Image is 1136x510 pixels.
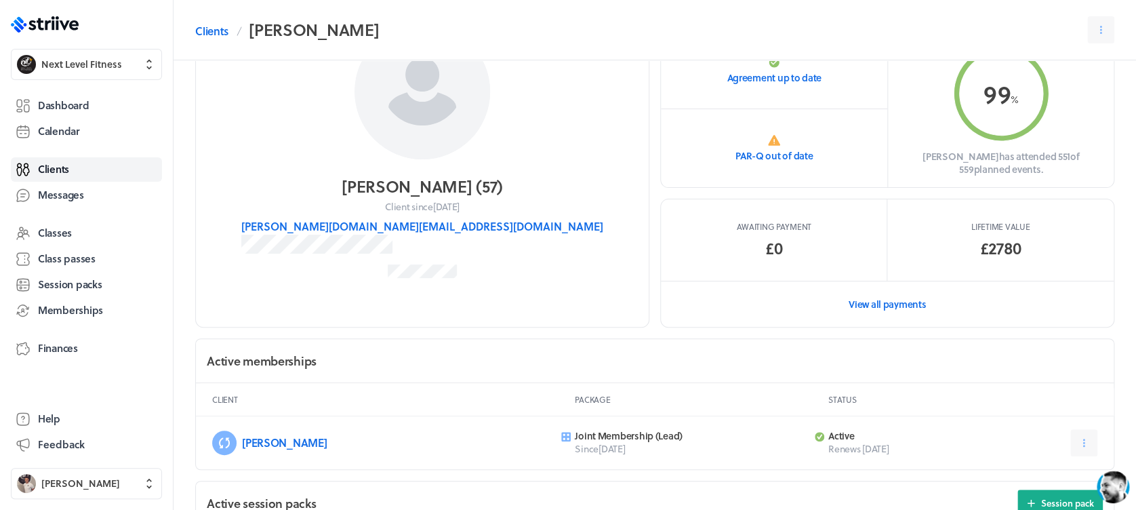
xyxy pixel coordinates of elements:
a: PAR-Q out of date [661,109,887,187]
p: [PERSON_NAME] has attended 551 of 559 planned events. [899,150,1103,176]
span: Messages [38,188,84,202]
span: % [1011,92,1019,106]
span: £0 [765,237,782,259]
span: Help [38,412,60,426]
g: /> [211,418,230,429]
p: Package [575,394,823,405]
a: [PERSON_NAME] [242,435,327,450]
p: PAR-Q out of date [735,149,813,163]
h2: Active memberships [207,353,317,370]
span: Awaiting payment [736,221,811,232]
img: Ben Robinson [17,474,36,493]
h2: [PERSON_NAME] [342,176,503,197]
div: US[PERSON_NAME]Typically replies in a few minutes [41,8,254,36]
span: Since [DATE] [575,442,625,456]
button: />GIF [206,406,235,444]
div: [PERSON_NAME] [75,8,194,23]
a: Clients [195,23,228,39]
span: 99 [983,75,1010,111]
img: US [41,9,65,34]
span: Memberships [38,303,103,317]
a: Finances [11,336,162,361]
a: Help [11,407,162,431]
span: Clients [38,162,69,176]
a: Clients [11,157,162,182]
button: Ben Robinson[PERSON_NAME] [11,468,162,499]
span: Session pack [1041,497,1094,509]
a: Calendar [11,119,162,144]
button: Next Level FitnessNext Level Fitness [11,49,162,80]
a: Dashboard [11,94,162,118]
tspan: GIF [216,420,226,427]
img: Next Level Fitness [17,55,36,74]
p: Agreement up to date [727,71,821,85]
span: Feedback [38,437,85,452]
a: Classes [11,221,162,246]
span: Session packs [38,277,102,292]
span: Class passes [38,252,96,266]
h2: [PERSON_NAME] [249,16,379,43]
a: Class passes [11,247,162,271]
p: Client [212,394,569,405]
p: Status [828,394,1097,405]
span: Classes [38,226,72,240]
button: [PERSON_NAME][DOMAIN_NAME][EMAIL_ADDRESS][DOMAIN_NAME] [241,218,603,235]
p: Joint Membership (Lead) [575,430,807,442]
a: Messages [11,183,162,208]
span: Dashboard [38,98,89,113]
button: Feedback [11,433,162,457]
span: Next Level Fitness [41,58,122,71]
div: Typically replies in a few minutes [75,25,194,34]
p: Renews [DATE] [828,442,989,456]
p: £2780 [979,237,1021,259]
a: Memberships [11,298,162,323]
iframe: gist-messenger-bubble-iframe [1097,471,1129,503]
p: Lifetime value [971,221,1030,232]
nav: Breadcrumb [195,16,379,43]
span: ( 57 ) [476,174,503,198]
span: Finances [38,341,78,355]
a: Session packs [11,273,162,297]
span: [PERSON_NAME] [41,477,120,490]
span: Calendar [38,124,80,138]
a: Agreement up to date [661,32,887,110]
p: Active [828,430,989,442]
a: View all payments [661,281,1114,328]
p: Client since [DATE] [385,200,460,214]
